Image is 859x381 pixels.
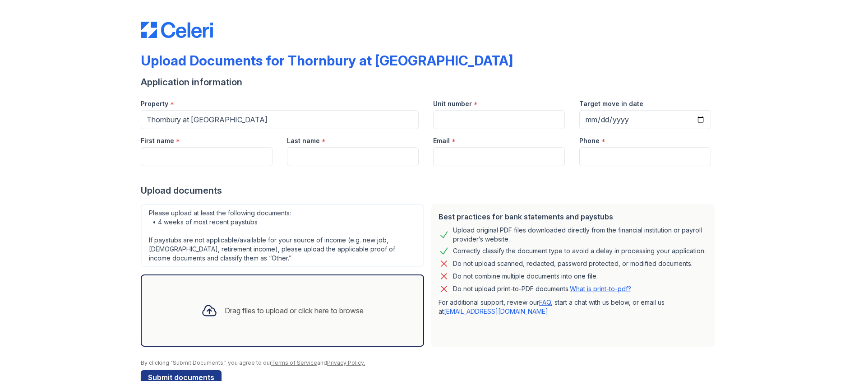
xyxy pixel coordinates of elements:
div: Application information [141,76,718,88]
label: Last name [287,136,320,145]
div: Upload original PDF files downloaded directly from the financial institution or payroll provider’... [453,226,707,244]
div: Upload documents [141,184,718,197]
a: [EMAIL_ADDRESS][DOMAIN_NAME] [444,307,548,315]
label: First name [141,136,174,145]
div: Please upload at least the following documents: • 4 weeks of most recent paystubs If paystubs are... [141,204,424,267]
label: Target move in date [579,99,643,108]
div: Correctly classify the document type to avoid a delay in processing your application. [453,246,706,256]
p: Do not upload print-to-PDF documents. [453,284,631,293]
label: Email [433,136,450,145]
p: For additional support, review our , start a chat with us below, or email us at [439,298,707,316]
div: Drag files to upload or click here to browse [225,305,364,316]
div: Best practices for bank statements and paystubs [439,211,707,222]
img: CE_Logo_Blue-a8612792a0a2168367f1c8372b55b34899dd931a85d93a1a3d3e32e68fde9ad4.png [141,22,213,38]
a: Terms of Service [271,359,317,366]
div: Do not upload scanned, redacted, password protected, or modified documents. [453,258,693,269]
label: Phone [579,136,600,145]
div: By clicking "Submit Documents," you agree to our and [141,359,718,367]
a: Privacy Policy. [327,359,365,366]
div: Do not combine multiple documents into one file. [453,271,598,282]
a: FAQ [539,298,551,306]
a: What is print-to-pdf? [570,285,631,293]
label: Property [141,99,168,108]
div: Upload Documents for Thornbury at [GEOGRAPHIC_DATA] [141,52,513,69]
label: Unit number [433,99,472,108]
